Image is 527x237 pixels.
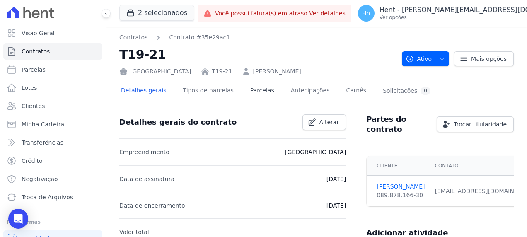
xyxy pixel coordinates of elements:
[119,45,395,64] h2: T19-21
[366,114,430,134] h3: Partes do contrato
[437,116,514,132] a: Trocar titularidade
[7,217,99,227] div: Plataformas
[22,47,50,56] span: Contratos
[3,25,102,41] a: Visão Geral
[471,55,507,63] span: Mais opções
[367,156,430,176] th: Cliente
[3,80,102,96] a: Lotes
[215,9,346,18] span: Você possui fatura(s) em atraso.
[3,152,102,169] a: Crédito
[181,80,235,102] a: Tipos de parcelas
[421,87,430,95] div: 0
[3,116,102,133] a: Minha Carteira
[3,134,102,151] a: Transferências
[249,80,276,102] a: Parcelas
[454,120,507,128] span: Trocar titularidade
[3,171,102,187] a: Negativação
[119,201,185,210] p: Data de encerramento
[3,43,102,60] a: Contratos
[119,147,169,157] p: Empreendimento
[377,191,425,200] div: 089.878.166-30
[119,67,191,76] div: [GEOGRAPHIC_DATA]
[22,120,64,128] span: Minha Carteira
[326,201,346,210] p: [DATE]
[119,5,194,21] button: 2 selecionados
[212,67,232,76] a: T19-21
[119,33,395,42] nav: Breadcrumb
[302,114,346,130] a: Alterar
[8,209,28,229] div: Open Intercom Messenger
[3,98,102,114] a: Clientes
[22,175,58,183] span: Negativação
[119,33,230,42] nav: Breadcrumb
[119,33,147,42] a: Contratos
[22,84,37,92] span: Lotes
[402,51,450,66] button: Ativo
[22,193,73,201] span: Troca de Arquivos
[119,227,149,237] p: Valor total
[22,138,63,147] span: Transferências
[309,10,346,17] a: Ver detalhes
[285,147,346,157] p: [GEOGRAPHIC_DATA]
[22,29,55,37] span: Visão Geral
[119,117,237,127] h3: Detalhes gerais do contrato
[454,51,514,66] a: Mais opções
[22,65,46,74] span: Parcelas
[22,157,43,165] span: Crédito
[381,80,432,102] a: Solicitações0
[169,33,230,42] a: Contrato #35e29ac1
[326,174,346,184] p: [DATE]
[344,80,368,102] a: Carnês
[377,182,425,191] a: [PERSON_NAME]
[289,80,331,102] a: Antecipações
[3,189,102,206] a: Troca de Arquivos
[22,102,45,110] span: Clientes
[383,87,430,95] div: Solicitações
[319,118,339,126] span: Alterar
[119,174,174,184] p: Data de assinatura
[362,10,370,16] span: Hn
[253,67,301,76] a: [PERSON_NAME]
[3,61,102,78] a: Parcelas
[406,51,432,66] span: Ativo
[119,80,168,102] a: Detalhes gerais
